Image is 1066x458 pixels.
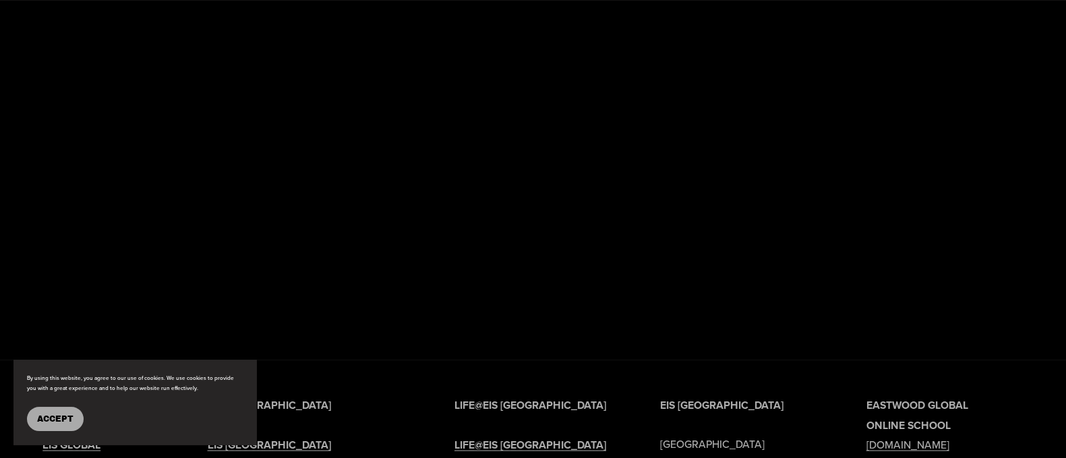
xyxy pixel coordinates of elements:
[454,436,606,452] strong: LIFE@EIS [GEOGRAPHIC_DATA]
[27,407,84,431] button: Accept
[660,397,783,412] strong: EIS [GEOGRAPHIC_DATA]
[454,397,606,412] strong: LIFE@EIS [GEOGRAPHIC_DATA]
[207,397,330,412] strong: EIS [GEOGRAPHIC_DATA]
[866,397,968,432] strong: EASTWOOD GLOBAL ONLINE SCHOOL
[454,434,606,454] a: LIFE@EIS [GEOGRAPHIC_DATA]
[207,436,330,452] strong: EIS [GEOGRAPHIC_DATA]
[37,414,73,424] span: Accept
[42,436,100,452] strong: EIS GLOBAL
[13,360,256,445] section: Cookie banner
[866,434,949,453] a: [DOMAIN_NAME]
[27,373,243,393] p: By using this website, you agree to our use of cookies. We use cookies to provide you with a grea...
[207,434,330,454] a: EIS [GEOGRAPHIC_DATA]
